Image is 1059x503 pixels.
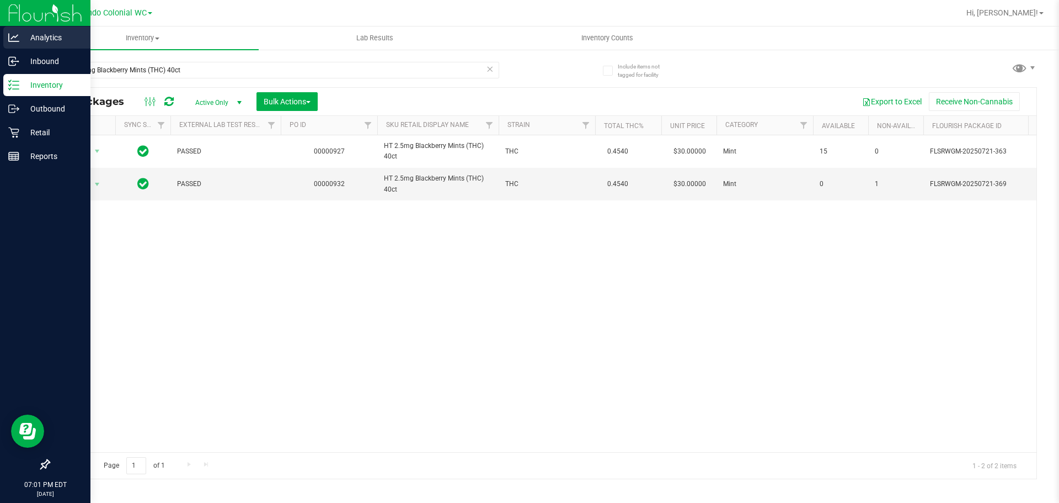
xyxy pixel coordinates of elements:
a: Filter [480,116,499,135]
span: Inventory Counts [566,33,648,43]
span: 0 [820,179,862,189]
input: Search Package ID, Item Name, SKU, Lot or Part Number... [49,62,499,78]
a: Strain [507,121,530,129]
span: Clear [486,62,494,76]
inline-svg: Outbound [8,103,19,114]
inline-svg: Reports [8,151,19,162]
span: In Sync [137,176,149,192]
inline-svg: Inventory [8,80,19,91]
span: select [90,177,104,192]
a: 00000927 [314,147,345,155]
a: Lab Results [259,27,491,50]
inline-svg: Analytics [8,32,19,43]
span: 1 [875,179,917,189]
a: 00000932 [314,180,345,188]
a: External Lab Test Result [179,121,266,129]
a: Flourish Package ID [932,122,1002,130]
span: THC [505,146,589,157]
span: PASSED [177,146,274,157]
span: Mint [723,179,806,189]
a: SKU Retail Display Name [386,121,469,129]
span: FLSRWGM-20250721-369 [930,179,1038,189]
span: HT 2.5mg Blackberry Mints (THC) 40ct [384,173,492,194]
button: Receive Non-Cannabis [929,92,1020,111]
a: Unit Price [670,122,705,130]
span: In Sync [137,144,149,159]
a: Filter [577,116,595,135]
input: 1 [126,457,146,474]
span: 0.4540 [602,144,634,160]
span: Orlando Colonial WC [73,8,147,18]
span: 1 - 2 of 2 items [964,457,1025,474]
span: Bulk Actions [264,97,311,106]
button: Bulk Actions [256,92,318,111]
span: Page of 1 [94,457,174,474]
span: THC [505,179,589,189]
inline-svg: Retail [8,127,19,138]
span: $30.00000 [668,176,712,192]
span: Inventory [26,33,259,43]
inline-svg: Inbound [8,56,19,67]
a: Available [822,122,855,130]
a: PO ID [290,121,306,129]
button: Export to Excel [855,92,929,111]
span: 0 [875,146,917,157]
a: Non-Available [877,122,926,130]
span: Mint [723,146,806,157]
a: Filter [795,116,813,135]
span: 15 [820,146,862,157]
a: Total THC% [604,122,644,130]
p: Inventory [19,78,85,92]
a: Category [725,121,758,129]
p: Analytics [19,31,85,44]
span: All Packages [57,96,135,108]
p: [DATE] [5,490,85,498]
span: PASSED [177,179,274,189]
a: Inventory Counts [491,27,723,50]
p: 07:01 PM EDT [5,480,85,490]
span: 0.4540 [602,176,634,192]
span: $30.00000 [668,144,712,160]
p: Retail [19,126,85,139]
span: select [90,144,104,159]
a: Inventory [26,27,259,50]
span: Lab Results [341,33,408,43]
span: Include items not tagged for facility [618,62,673,79]
a: Sync Status [124,121,167,129]
a: Filter [263,116,281,135]
p: Outbound [19,102,85,115]
p: Inbound [19,55,85,68]
span: HT 2.5mg Blackberry Mints (THC) 40ct [384,141,492,162]
span: Hi, [PERSON_NAME]! [966,8,1038,17]
p: Reports [19,150,85,163]
span: FLSRWGM-20250721-363 [930,146,1038,157]
iframe: Resource center [11,415,44,448]
a: Filter [152,116,170,135]
a: Filter [359,116,377,135]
